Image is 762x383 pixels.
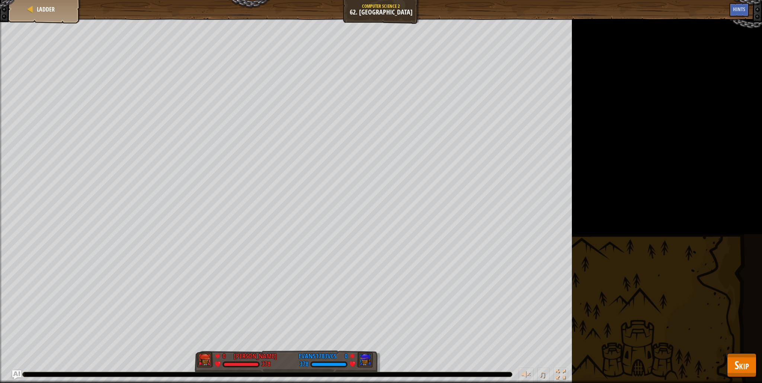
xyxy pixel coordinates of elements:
[37,5,55,13] span: Ladder
[12,370,21,379] button: Ask AI
[734,357,749,373] span: Skip
[300,361,308,368] div: 378
[262,361,270,368] div: 378
[340,351,348,358] div: 0
[727,353,756,377] button: Skip
[733,6,745,13] span: Hints
[357,352,373,367] img: thang_avatar_frame.png
[35,5,55,13] a: Ladder
[234,351,277,361] div: [PERSON_NAME]
[519,368,534,383] button: Adjust volume
[537,368,550,383] button: ♫
[298,351,336,361] div: Evan51783vcs
[222,351,230,358] div: 0
[197,352,213,367] img: thang_avatar_frame.png
[553,368,568,383] button: Toggle fullscreen
[539,369,546,380] span: ♫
